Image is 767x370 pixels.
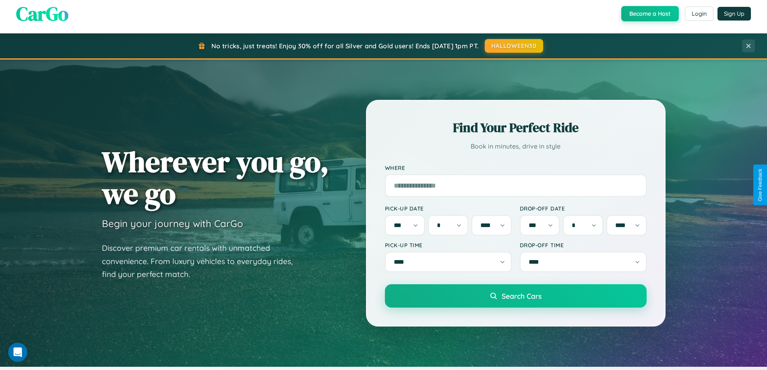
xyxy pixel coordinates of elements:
button: Login [685,6,713,21]
p: Discover premium car rentals with unmatched convenience. From luxury vehicles to everyday rides, ... [102,242,303,281]
label: Pick-up Date [385,205,512,212]
button: Search Cars [385,284,647,308]
span: CarGo [16,0,68,27]
iframe: Intercom live chat [8,343,27,362]
label: Drop-off Time [520,242,647,248]
label: Where [385,164,647,171]
h1: Wherever you go, we go [102,146,329,209]
div: Give Feedback [757,169,763,201]
button: HALLOWEEN30 [485,39,543,53]
button: Become a Host [621,6,679,21]
label: Pick-up Time [385,242,512,248]
span: Search Cars [502,291,542,300]
p: Book in minutes, drive in style [385,141,647,152]
h3: Begin your journey with CarGo [102,217,243,229]
span: No tricks, just treats! Enjoy 30% off for all Silver and Gold users! Ends [DATE] 1pm PT. [211,42,479,50]
button: Sign Up [717,7,751,21]
label: Drop-off Date [520,205,647,212]
h2: Find Your Perfect Ride [385,119,647,136]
